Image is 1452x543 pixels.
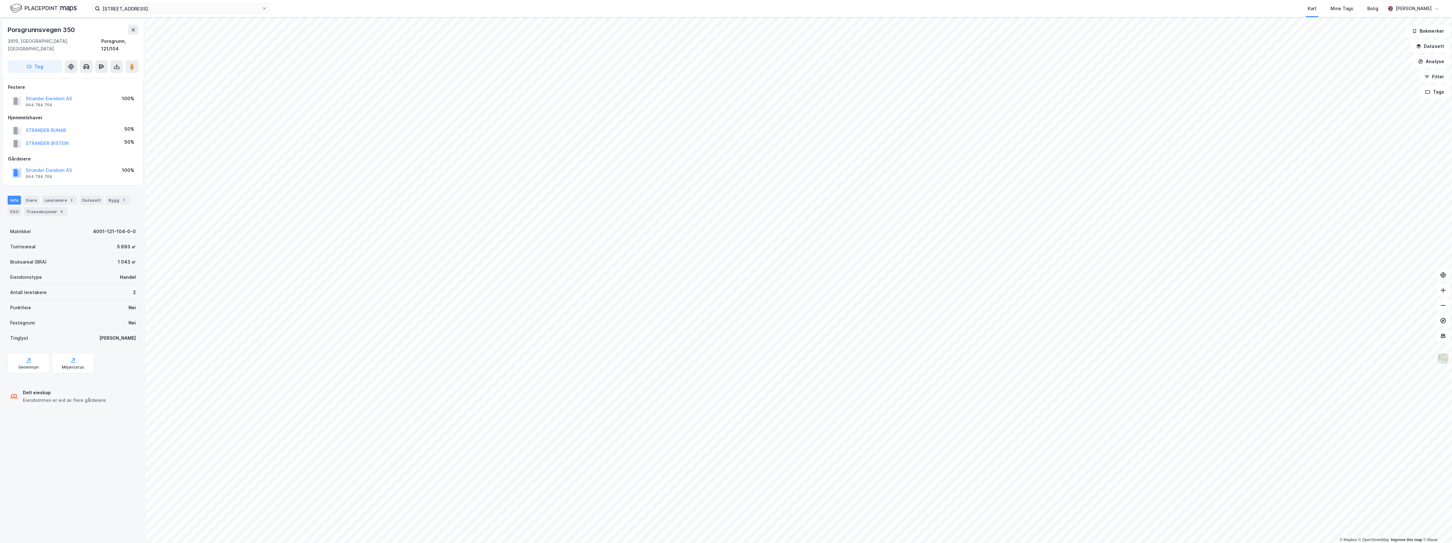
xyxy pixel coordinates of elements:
div: Handel [120,273,136,281]
div: Nei [129,304,136,311]
div: Tinglyst [10,334,28,342]
div: Bygg [106,196,129,205]
iframe: Chat Widget [1420,513,1452,543]
a: Improve this map [1391,538,1422,542]
div: 100% [122,95,134,102]
div: Nei [129,319,136,327]
div: Bolig [1367,5,1378,12]
div: 4 [58,208,65,215]
div: 1 [121,197,127,203]
div: Datasett [80,196,103,205]
div: Kart [1308,5,1317,12]
div: Antall leietakere [10,289,47,296]
div: Mine Tags [1330,5,1353,12]
div: Hjemmelshaver [8,114,138,121]
button: Bokmerker [1407,25,1449,37]
div: 944 784 764 [26,102,52,108]
div: 50% [124,125,134,133]
button: Analyse [1413,55,1449,68]
div: Info [8,196,21,205]
div: Porsgrunnsvegen 350 [8,25,76,35]
div: Matrikkel [10,228,31,235]
div: Kontrollprogram for chat [1420,513,1452,543]
div: Eiere [23,196,39,205]
div: Festere [8,83,138,91]
img: logo.f888ab2527a4732fd821a326f86c7f29.svg [10,3,77,14]
div: 5 693 ㎡ [117,243,136,251]
div: Leietakere [42,196,77,205]
div: Bruksareal (BRA) [10,258,47,266]
div: Porsgrunn, 121/104 [101,37,138,53]
div: Tomteareal [10,243,36,251]
div: [PERSON_NAME] [1396,5,1432,12]
input: Søk på adresse, matrikkel, gårdeiere, leietakere eller personer [100,4,262,13]
button: Filter [1419,70,1449,83]
div: 3919, [GEOGRAPHIC_DATA], [GEOGRAPHIC_DATA] [8,37,101,53]
div: 50% [124,138,134,146]
div: Eiendommen er eid av flere gårdeiere [23,396,106,404]
div: 1 043 ㎡ [118,258,136,266]
div: Miljøstatus [62,365,84,370]
div: 2 [68,197,75,203]
div: Delt eieskap [23,389,106,396]
div: Eiendomstype [10,273,42,281]
div: [PERSON_NAME] [99,334,136,342]
div: Punktleie [10,304,31,311]
div: ESG [8,207,21,216]
div: 4001-121-104-0-0 [93,228,136,235]
button: Datasett [1411,40,1449,53]
a: Mapbox [1340,538,1357,542]
button: Tags [1420,86,1449,98]
img: Z [1437,353,1449,365]
div: Transaksjoner [24,207,67,216]
div: 944 784 764 [26,174,52,179]
div: Festegrunn [10,319,35,327]
div: 100% [122,167,134,174]
button: Tag [8,60,62,73]
div: Gårdeiere [8,155,138,163]
a: OpenStreetMap [1358,538,1389,542]
div: Geoinnsyn [18,365,39,370]
div: 2 [133,289,136,296]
